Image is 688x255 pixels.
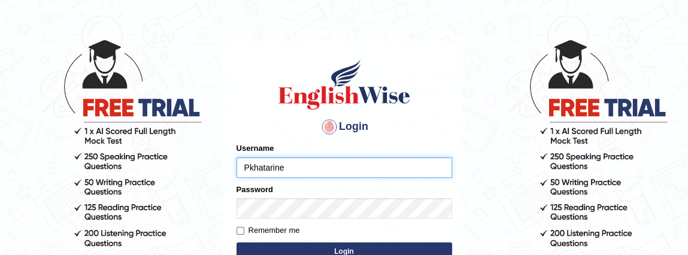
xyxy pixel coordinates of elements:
[237,184,273,195] label: Password
[237,142,274,154] label: Username
[237,224,300,236] label: Remember me
[237,117,452,136] h4: Login
[237,227,244,235] input: Remember me
[276,57,413,111] img: Logo of English Wise sign in for intelligent practice with AI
